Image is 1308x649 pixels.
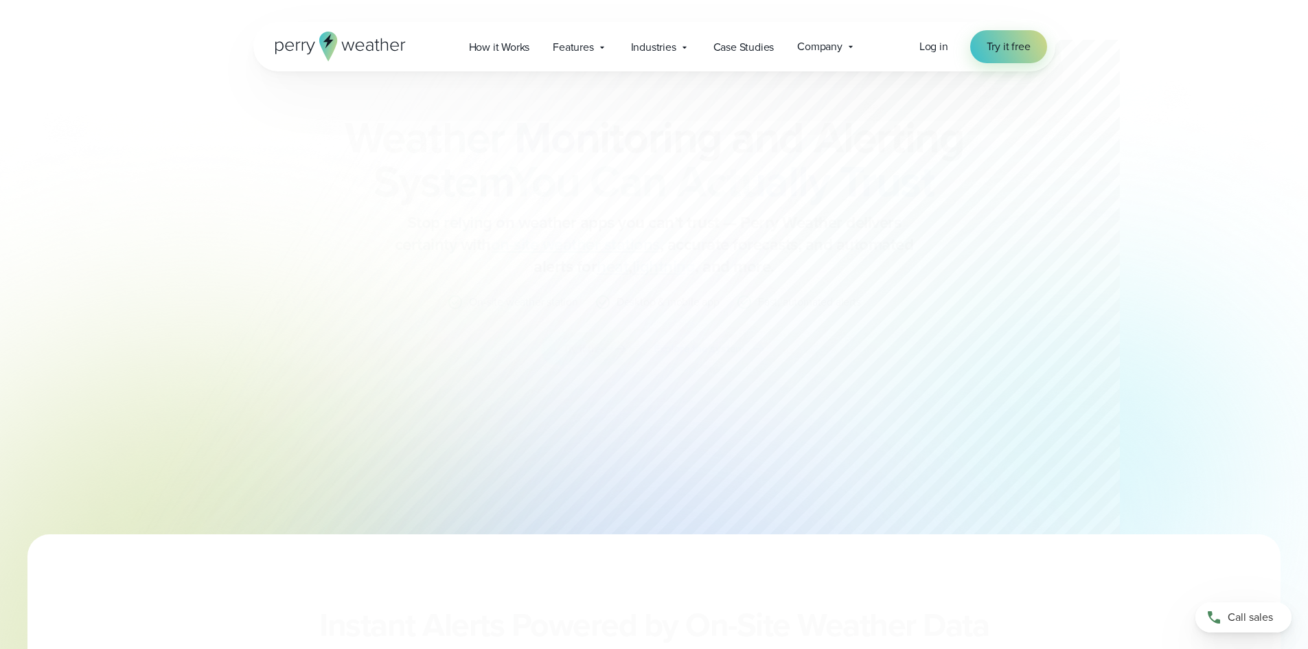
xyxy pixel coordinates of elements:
span: Try it free [987,38,1031,55]
span: Log in [919,38,948,54]
span: How it Works [469,39,530,56]
span: Industries [631,39,676,56]
a: Case Studies [702,33,786,61]
a: Log in [919,38,948,55]
a: How it Works [457,33,542,61]
a: Call sales [1195,602,1292,633]
span: Case Studies [713,39,775,56]
span: Features [553,39,593,56]
a: Try it free [970,30,1047,63]
span: Call sales [1228,609,1273,626]
span: Company [797,38,842,55]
